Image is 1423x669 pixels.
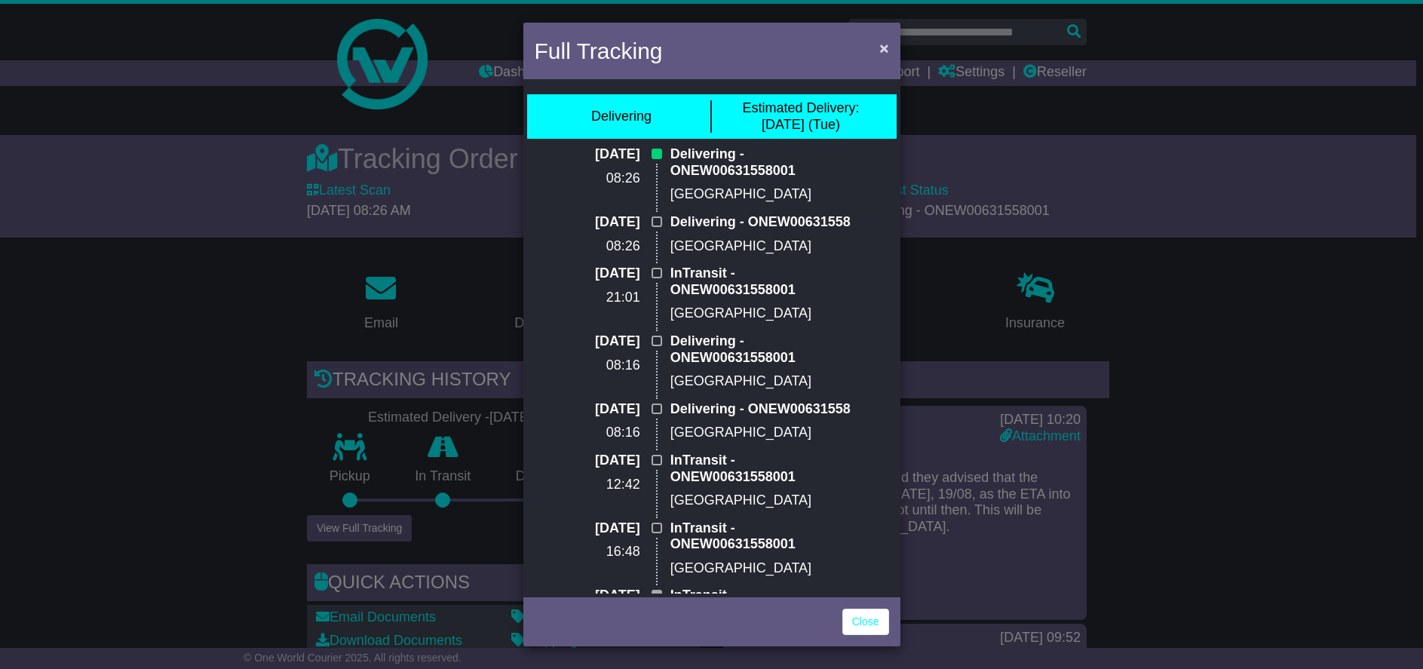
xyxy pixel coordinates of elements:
p: [DATE] [572,333,640,350]
p: [GEOGRAPHIC_DATA] [670,238,851,255]
span: × [879,39,888,57]
p: Delivering - ONEW00631558001 [670,333,851,366]
p: InTransit - ONEW00631558001 [670,588,851,620]
p: [GEOGRAPHIC_DATA] [670,493,851,509]
div: Delivering [591,109,652,125]
p: 08:16 [572,425,640,441]
p: InTransit - ONEW00631558001 [670,265,851,298]
p: [GEOGRAPHIC_DATA] [670,186,851,203]
p: 21:01 [572,290,640,306]
p: [DATE] [572,214,640,231]
p: [DATE] [572,520,640,537]
p: [DATE] [572,588,640,604]
p: [GEOGRAPHIC_DATA] [670,305,851,322]
p: [GEOGRAPHIC_DATA] [670,560,851,577]
p: [DATE] [572,265,640,282]
a: Close [842,609,889,635]
p: InTransit - ONEW00631558001 [670,520,851,553]
span: Estimated Delivery: [742,100,859,115]
p: [GEOGRAPHIC_DATA] [670,373,851,390]
p: 16:48 [572,544,640,560]
p: 08:26 [572,170,640,187]
button: Close [872,32,896,63]
p: 08:16 [572,358,640,374]
p: InTransit - ONEW00631558001 [670,453,851,485]
div: [DATE] (Tue) [742,100,859,133]
p: [GEOGRAPHIC_DATA] [670,425,851,441]
p: Delivering - ONEW00631558001 [670,146,851,179]
p: 08:26 [572,238,640,255]
p: [DATE] [572,453,640,469]
p: Delivering - ONEW00631558 [670,214,851,231]
h4: Full Tracking [535,34,663,68]
p: [DATE] [572,401,640,418]
p: 12:42 [572,477,640,493]
p: Delivering - ONEW00631558 [670,401,851,418]
p: [DATE] [572,146,640,163]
